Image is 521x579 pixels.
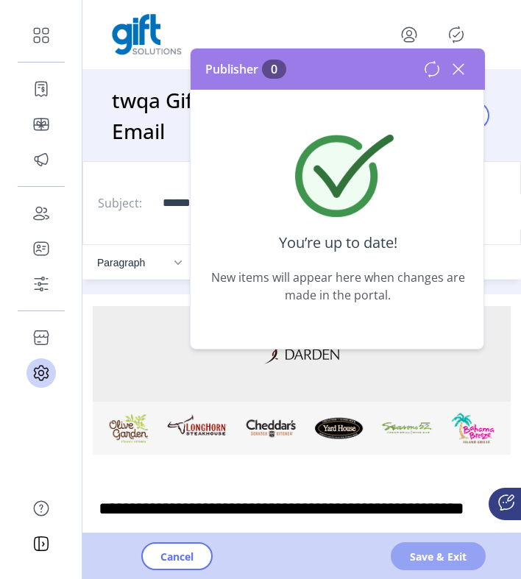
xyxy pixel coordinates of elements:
h3: twqa Gift Card Email [112,85,301,146]
label: Subject: [98,194,142,212]
button: Cancel [141,542,213,570]
span: New items will appear here when changes are made in the portal. [199,269,476,304]
button: menu [380,17,444,52]
button: Save & Exit [391,542,486,570]
button: Block Paragraph [91,252,187,273]
span: Paragraph [97,257,169,269]
span: Save & Exit [410,549,467,564]
button: Publisher Panel [444,23,468,46]
span: Cancel [160,549,194,564]
span: You’re up to date! [279,217,397,269]
img: logo [112,14,182,55]
span: Publisher [205,60,286,78]
span: 0 [262,60,286,79]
